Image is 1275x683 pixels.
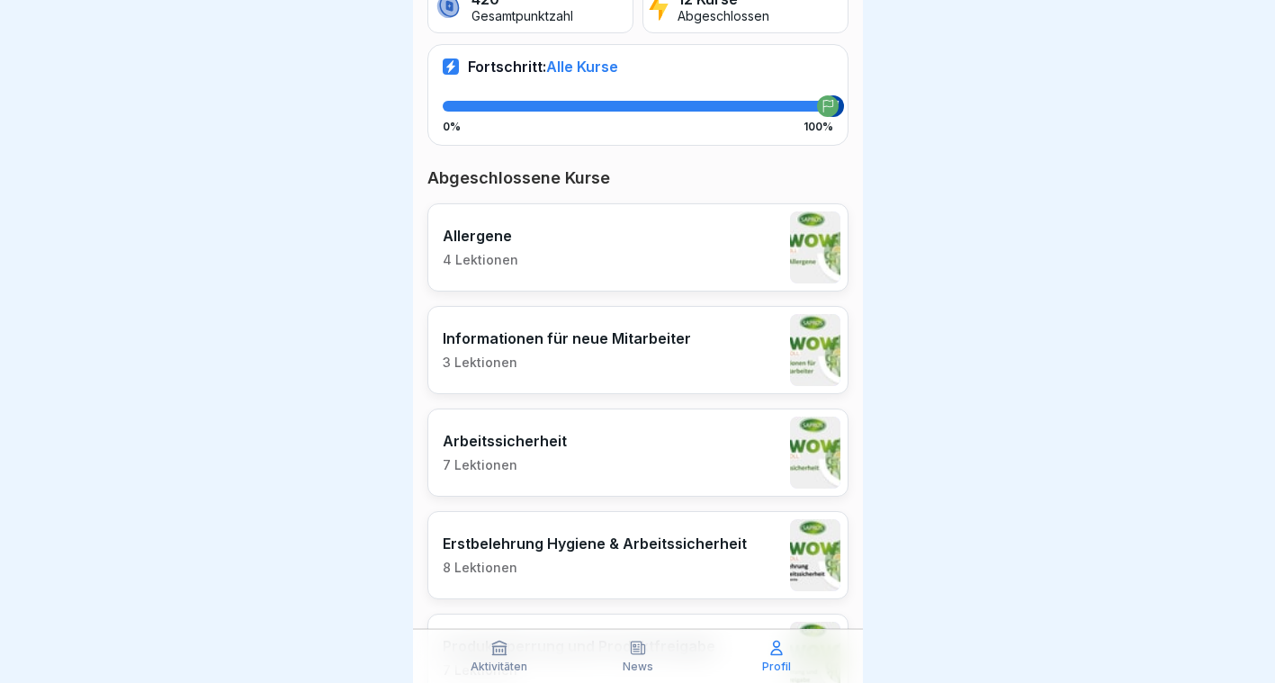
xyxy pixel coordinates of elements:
[427,306,849,394] a: Informationen für neue Mitarbeiter3 Lektionen
[623,661,653,673] p: News
[427,203,849,292] a: Allergene4 Lektionen
[471,661,527,673] p: Aktivitäten
[427,511,849,599] a: Erstbelehrung Hygiene & Arbeitssicherheit8 Lektionen
[443,535,747,553] p: Erstbelehrung Hygiene & Arbeitssicherheit
[471,9,573,24] p: Gesamtpunktzahl
[443,560,747,576] p: 8 Lektionen
[678,9,769,24] p: Abgeschlossen
[790,417,840,489] img: lznwvr82wpecqkh5vfti2rdl.png
[443,355,691,371] p: 3 Lektionen
[427,409,849,497] a: Arbeitssicherheit7 Lektionen
[468,58,618,76] p: Fortschritt:
[804,121,833,133] p: 100%
[443,432,567,450] p: Arbeitssicherheit
[762,661,791,673] p: Profil
[443,227,518,245] p: Allergene
[443,252,518,268] p: 4 Lektionen
[443,457,567,473] p: 7 Lektionen
[790,314,840,386] img: vnd1rps7wleblvloh3xch0f4.png
[790,211,840,283] img: uldvudanzq1ertpbfl1delgu.png
[790,519,840,591] img: pkq2tt5k3ouzq565y6vdjv60.png
[443,121,461,133] p: 0%
[443,329,691,347] p: Informationen für neue Mitarbeiter
[546,58,618,76] span: Alle Kurse
[427,167,849,189] p: Abgeschlossene Kurse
